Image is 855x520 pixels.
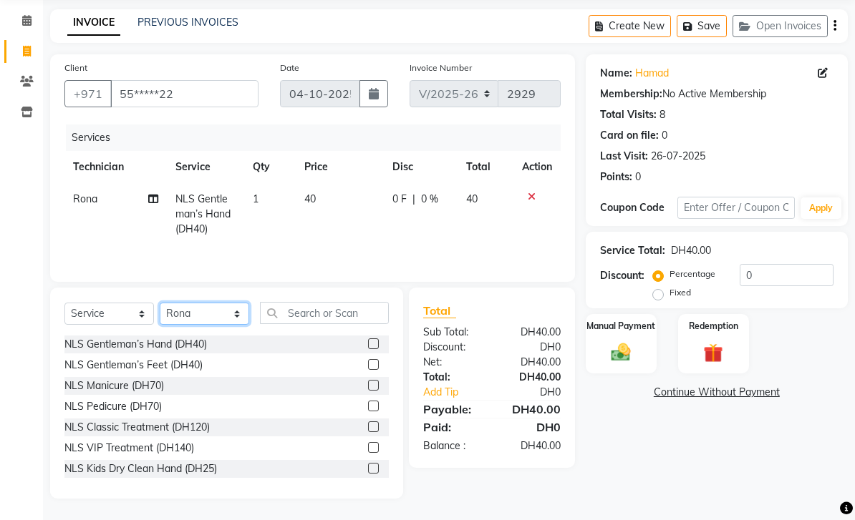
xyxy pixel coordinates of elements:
[670,268,715,280] label: Percentage
[662,128,667,143] div: 0
[733,15,828,37] button: Open Invoices
[412,401,492,418] div: Payable:
[677,197,794,219] input: Enter Offer / Coupon Code
[110,80,259,107] input: Search by Name/Mobile/Email/Code
[600,66,632,81] div: Name:
[600,200,678,215] div: Coupon Code
[296,151,384,183] th: Price
[412,192,415,207] span: |
[67,10,120,36] a: INVOICE
[423,303,456,318] span: Total
[64,80,112,107] button: +971
[635,66,669,81] a: Hamad
[280,62,299,74] label: Date
[64,420,210,435] div: NLS Classic Treatment (DH120)
[412,340,492,355] div: Discount:
[505,385,571,400] div: DH0
[492,340,571,355] div: DH0
[600,128,659,143] div: Card on file:
[421,192,438,207] span: 0 %
[64,62,87,74] label: Client
[458,151,513,183] th: Total
[600,170,632,185] div: Points:
[600,107,657,122] div: Total Visits:
[671,243,711,258] div: DH40.00
[412,355,492,370] div: Net:
[492,325,571,340] div: DH40.00
[64,358,203,373] div: NLS Gentleman’s Feet (DH40)
[392,192,407,207] span: 0 F
[589,15,671,37] button: Create New
[384,151,458,183] th: Disc
[64,399,162,414] div: NLS Pedicure (DH70)
[492,355,571,370] div: DH40.00
[651,149,705,164] div: 26-07-2025
[589,385,845,400] a: Continue Without Payment
[412,418,492,436] div: Paid:
[492,370,571,385] div: DH40.00
[64,337,207,352] div: NLS Gentleman’s Hand (DH40)
[605,341,637,363] img: _cash.svg
[64,151,167,183] th: Technician
[175,192,231,235] span: NLS Gentleman’s Hand (DH40)
[64,441,194,456] div: NLS VIP Treatment (DH140)
[167,151,244,183] th: Service
[412,370,492,385] div: Total:
[600,243,665,258] div: Service Total:
[412,438,492,453] div: Balance :
[466,192,478,205] span: 40
[492,438,571,453] div: DH40.00
[635,170,641,185] div: 0
[260,302,389,324] input: Search or Scan
[600,149,648,164] div: Last Visit:
[586,320,655,333] label: Manual Payment
[137,16,238,29] a: PREVIOUS INVOICES
[660,107,665,122] div: 8
[66,124,571,151] div: Services
[492,401,571,418] div: DH40.00
[513,151,561,183] th: Action
[677,15,727,37] button: Save
[304,192,316,205] span: 40
[600,87,662,102] div: Membership:
[697,341,729,366] img: _gift.svg
[64,461,217,476] div: NLS Kids Dry Clean Hand (DH25)
[412,325,492,340] div: Sub Total:
[492,418,571,436] div: DH0
[600,268,644,283] div: Discount:
[244,151,296,183] th: Qty
[410,62,472,74] label: Invoice Number
[670,286,691,299] label: Fixed
[73,192,97,205] span: Rona
[801,197,841,219] button: Apply
[689,320,738,333] label: Redemption
[253,192,259,205] span: 1
[64,378,164,393] div: NLS Manicure (DH70)
[412,385,505,400] a: Add Tip
[600,87,834,102] div: No Active Membership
